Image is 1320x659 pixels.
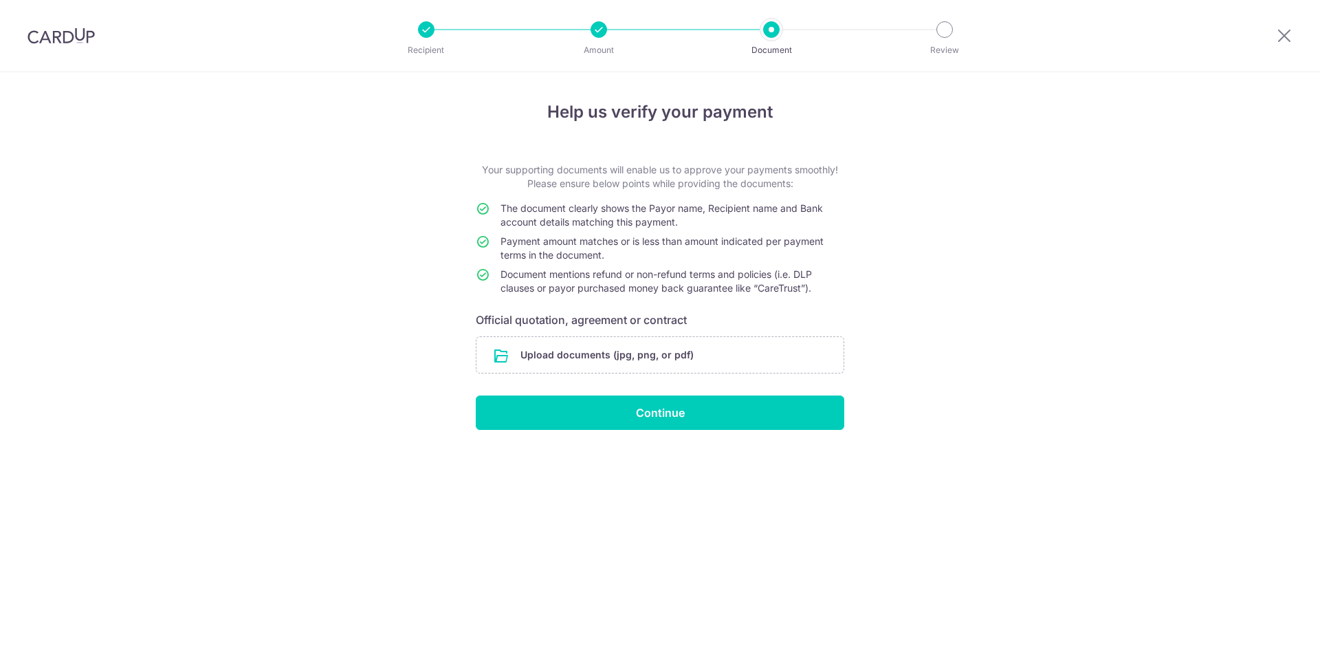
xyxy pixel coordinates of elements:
[1231,618,1306,652] iframe: Opens a widget where you can find more information
[476,396,844,430] input: Continue
[476,312,844,328] h6: Official quotation, agreement or contract
[894,43,995,57] p: Review
[720,43,822,57] p: Document
[548,43,650,57] p: Amount
[476,336,844,374] div: Upload documents (jpg, png, or pdf)
[476,100,844,125] h4: Help us verify your payment
[476,163,844,191] p: Your supporting documents will enable us to approve your payments smoothly! Please ensure below p...
[500,202,823,228] span: The document clearly shows the Payor name, Recipient name and Bank account details matching this ...
[375,43,477,57] p: Recipient
[500,268,812,294] span: Document mentions refund or non-refund terms and policies (i.e. DLP clauses or payor purchased mo...
[27,28,95,44] img: CardUp
[500,235,824,261] span: Payment amount matches or is less than amount indicated per payment terms in the document.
